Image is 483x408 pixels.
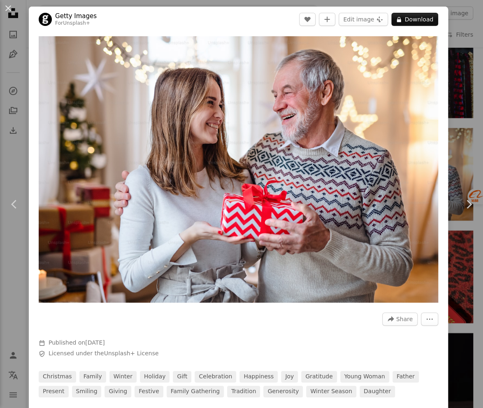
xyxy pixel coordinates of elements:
img: Happy senior man with young woman indoors at home at Christmas, holding present. [39,36,438,303]
a: festive [135,386,163,397]
a: Next [454,165,483,244]
button: Download [391,13,438,26]
a: happiness [239,371,278,382]
a: present [39,386,69,397]
img: Go to Getty Images's profile [39,13,52,26]
button: Edit image [339,13,388,26]
a: daughter [360,386,395,397]
span: Share [396,313,413,325]
a: young woman [340,371,389,382]
span: Published on [49,339,105,346]
a: celebration [195,371,236,382]
a: gratitude [301,371,337,382]
a: tradition [227,386,260,397]
a: smiling [72,386,102,397]
a: Unsplash+ [63,20,90,26]
a: father [392,371,419,382]
time: August 26, 2022 at 9:44:48 PM GMT+8 [85,339,104,346]
a: joy [281,371,298,382]
span: Licensed under the [49,350,158,358]
a: Getty Images [55,12,97,20]
a: winter season [306,386,356,397]
a: winter [109,371,137,382]
div: For [55,20,97,27]
button: Add to Collection [319,13,335,26]
a: family [79,371,106,382]
a: generosity [263,386,303,397]
a: Unsplash+ License [104,350,159,357]
a: giving [104,386,131,397]
button: More Actions [421,312,438,326]
a: holiday [140,371,170,382]
a: family gathering [167,386,224,397]
button: Share this image [382,312,418,326]
a: gift [173,371,191,382]
button: Like [299,13,316,26]
a: christmas [39,371,76,382]
button: Zoom in on this image [39,36,438,303]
